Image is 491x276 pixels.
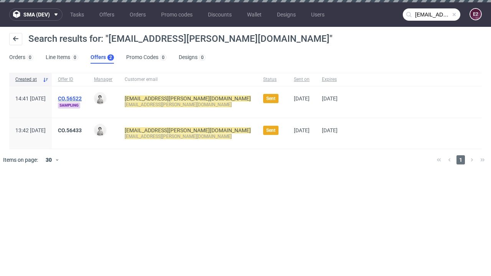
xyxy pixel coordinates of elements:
[66,8,89,21] a: Tasks
[95,125,105,136] img: Dudek Mariola
[94,76,112,83] span: Manager
[9,8,63,21] button: sma (dev)
[266,95,275,102] span: Sent
[306,8,329,21] a: Users
[15,95,46,102] span: 14:41 [DATE]
[15,127,46,133] span: 13:42 [DATE]
[263,76,282,83] span: Status
[125,95,251,102] mark: [EMAIL_ADDRESS][PERSON_NAME][DOMAIN_NAME]
[294,95,310,102] span: [DATE]
[28,33,333,44] span: Search results for: "[EMAIL_ADDRESS][PERSON_NAME][DOMAIN_NAME]"
[456,155,465,164] span: 1
[9,51,33,64] a: Orders0
[125,127,251,133] mark: [EMAIL_ADDRESS][PERSON_NAME][DOMAIN_NAME]
[201,55,204,60] div: 0
[294,127,310,133] span: [DATE]
[29,55,31,60] div: 0
[15,76,40,83] span: Created at
[242,8,266,21] a: Wallet
[58,102,80,108] span: Sampling
[58,76,82,83] span: Offer ID
[91,51,114,64] a: Offers2
[266,127,275,133] span: Sent
[109,55,112,60] div: 2
[23,12,50,17] span: sma (dev)
[3,156,38,164] span: Items on page:
[272,8,300,21] a: Designs
[470,9,481,20] figcaption: e2
[179,51,206,64] a: Designs0
[41,154,55,165] div: 30
[58,95,82,102] a: CO.56522
[125,76,251,83] span: Customer email
[294,76,310,83] span: Sent on
[125,102,232,107] mark: [EMAIL_ADDRESS][PERSON_NAME][DOMAIN_NAME]
[58,127,82,133] a: CO.56433
[322,127,338,133] span: [DATE]
[157,8,197,21] a: Promo codes
[203,8,236,21] a: Discounts
[126,51,166,64] a: Promo Codes0
[125,134,232,139] mark: [EMAIL_ADDRESS][PERSON_NAME][DOMAIN_NAME]
[46,51,78,64] a: Line Items0
[95,8,119,21] a: Offers
[125,8,150,21] a: Orders
[322,76,338,83] span: Expires
[74,55,76,60] div: 0
[162,55,165,60] div: 0
[322,95,338,102] span: [DATE]
[95,93,105,104] img: Dudek Mariola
